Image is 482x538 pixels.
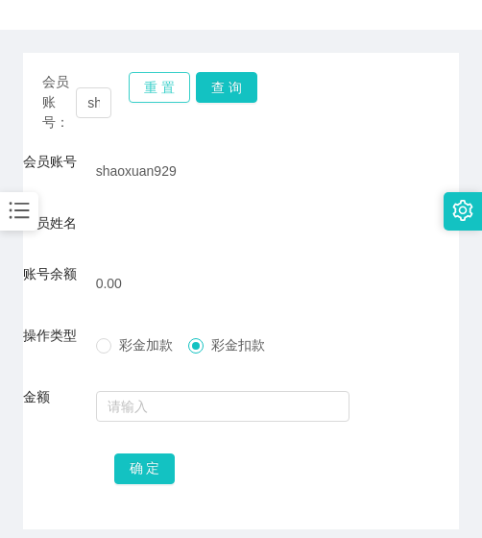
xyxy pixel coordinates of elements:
[42,72,76,133] span: 会员账号：
[129,72,190,103] button: 重 置
[23,266,77,281] label: 账号余额
[452,200,473,221] i: 图标: setting
[7,198,32,223] i: 图标: bars
[23,389,50,404] label: 金额
[23,215,77,231] label: 会员姓名
[23,154,77,169] label: 会员账号
[111,337,181,353] span: 彩金加款
[96,276,122,291] span: 0.00
[23,328,77,343] label: 操作类型
[96,163,177,179] span: shaoxuan929
[76,87,111,118] input: 会员账号
[196,72,257,103] button: 查 询
[204,337,273,353] span: 彩金扣款
[114,453,176,484] button: 确 定
[96,391,350,422] input: 请输入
